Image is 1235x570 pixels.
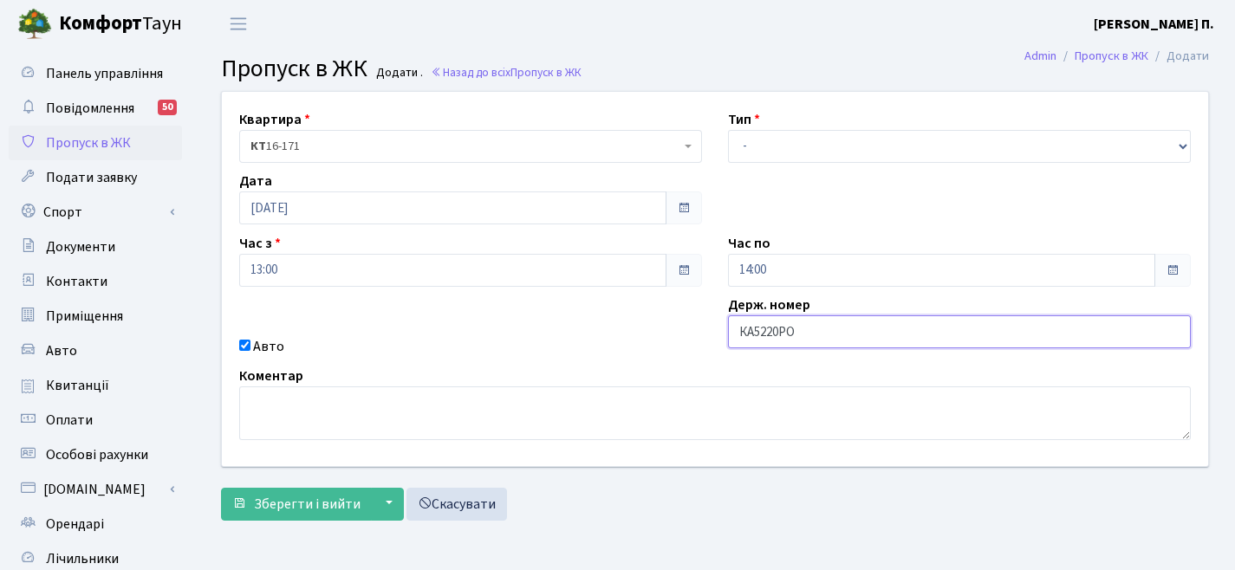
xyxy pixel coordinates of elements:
[9,334,182,368] a: Авто
[46,237,115,256] span: Документи
[9,437,182,472] a: Особові рахунки
[239,366,303,386] label: Коментар
[59,10,142,37] b: Комфорт
[1094,15,1214,34] b: [PERSON_NAME] П.
[728,295,810,315] label: Держ. номер
[239,171,272,191] label: Дата
[9,91,182,126] a: Повідомлення50
[373,66,423,81] small: Додати .
[9,507,182,541] a: Орендарі
[9,195,182,230] a: Спорт
[9,160,182,195] a: Подати заявку
[239,130,702,163] span: <b>КТ</b>&nbsp;&nbsp;&nbsp;&nbsp;16-171
[9,299,182,334] a: Приміщення
[221,51,367,86] span: Пропуск в ЖК
[46,64,163,83] span: Панель управління
[217,10,260,38] button: Переключити навігацію
[510,64,582,81] span: Пропуск в ЖК
[46,549,119,568] span: Лічильники
[46,411,93,430] span: Оплати
[250,138,266,155] b: КТ
[1094,14,1214,35] a: [PERSON_NAME] П.
[9,230,182,264] a: Документи
[250,138,680,155] span: <b>КТ</b>&nbsp;&nbsp;&nbsp;&nbsp;16-171
[46,307,123,326] span: Приміщення
[239,233,281,254] label: Час з
[46,133,131,152] span: Пропуск в ЖК
[46,272,107,291] span: Контакти
[46,376,109,395] span: Квитанції
[46,445,148,464] span: Особові рахунки
[46,99,134,118] span: Повідомлення
[998,38,1235,74] nav: breadcrumb
[9,472,182,507] a: [DOMAIN_NAME]
[46,341,77,360] span: Авто
[431,64,582,81] a: Назад до всіхПропуск в ЖК
[221,488,372,521] button: Зберегти і вийти
[1024,47,1056,65] a: Admin
[1148,47,1209,66] li: Додати
[728,233,770,254] label: Час по
[158,100,177,115] div: 50
[9,126,182,160] a: Пропуск в ЖК
[46,515,104,534] span: Орендарі
[9,264,182,299] a: Контакти
[9,56,182,91] a: Панель управління
[728,109,760,130] label: Тип
[239,109,310,130] label: Квартира
[59,10,182,39] span: Таун
[253,336,284,357] label: Авто
[254,495,361,514] span: Зберегти і вийти
[9,368,182,403] a: Квитанції
[46,168,137,187] span: Подати заявку
[1075,47,1148,65] a: Пропуск в ЖК
[9,403,182,437] a: Оплати
[17,7,52,42] img: logo.png
[728,315,1191,348] input: AA0001AA
[406,488,507,521] a: Скасувати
